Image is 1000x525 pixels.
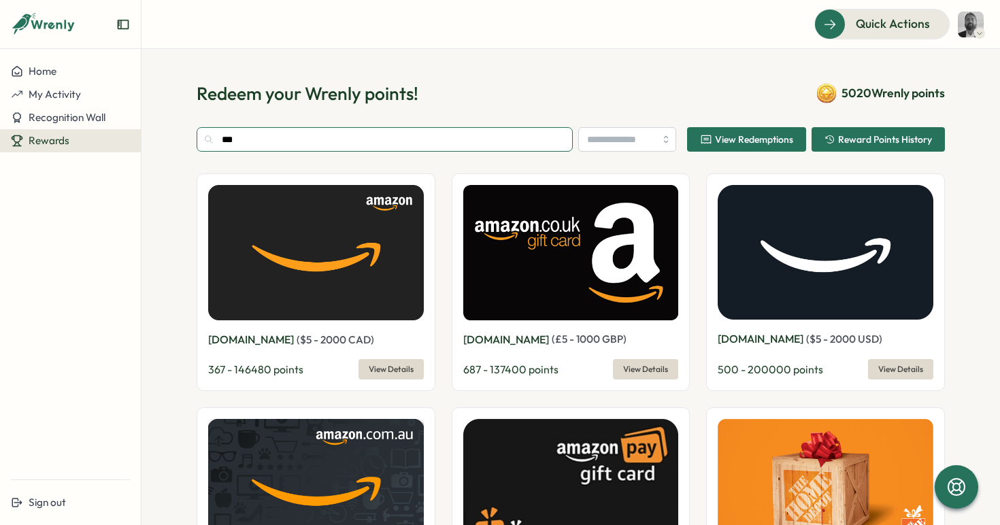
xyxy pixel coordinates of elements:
[208,362,303,376] span: 367 - 146480 points
[29,65,56,78] span: Home
[718,362,823,376] span: 500 - 200000 points
[715,135,793,144] span: View Redemptions
[359,359,424,379] button: View Details
[116,18,130,31] button: Expand sidebar
[613,359,678,379] button: View Details
[838,135,932,144] span: Reward Points History
[29,134,69,147] span: Rewards
[623,360,668,379] span: View Details
[841,84,945,102] span: 5020 Wrenly points
[958,12,984,37] img: Adam Sandstrom
[208,331,294,348] p: [DOMAIN_NAME]
[868,359,933,379] button: View Details
[878,360,923,379] span: View Details
[29,111,105,124] span: Recognition Wall
[208,185,424,320] img: Amazon.ca
[29,88,81,101] span: My Activity
[814,9,950,39] button: Quick Actions
[463,185,679,320] img: Amazon.co.uk
[687,127,806,152] button: View Redemptions
[297,333,374,346] span: ( $ 5 - 2000 CAD )
[806,333,882,345] span: ( $ 5 - 2000 USD )
[856,15,930,33] span: Quick Actions
[197,82,418,105] h1: Redeem your Wrenly points!
[718,185,933,320] img: Amazon.com
[718,331,803,348] p: [DOMAIN_NAME]
[812,127,945,152] button: Reward Points History
[552,333,627,345] span: ( £ 5 - 1000 GBP )
[463,362,559,376] span: 687 - 137400 points
[29,496,66,509] span: Sign out
[369,360,414,379] span: View Details
[463,331,549,348] p: [DOMAIN_NAME]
